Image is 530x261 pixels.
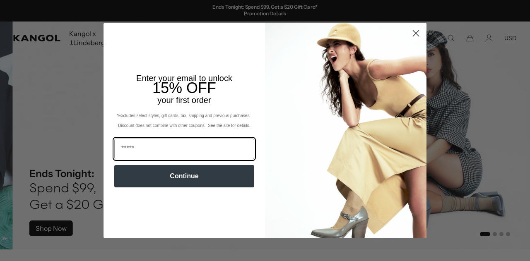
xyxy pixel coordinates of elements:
[152,79,216,96] span: 15% OFF
[117,113,252,128] span: *Excludes select styles, gift cards, tax, shipping and previous purchases. Discount does not comb...
[157,96,211,105] span: your first order
[114,165,254,187] button: Continue
[114,139,254,159] input: Email
[136,74,232,83] span: Enter your email to unlock
[409,26,423,41] button: Close dialog
[265,23,426,238] img: 93be19ad-e773-4382-80b9-c9d740c9197f.jpeg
